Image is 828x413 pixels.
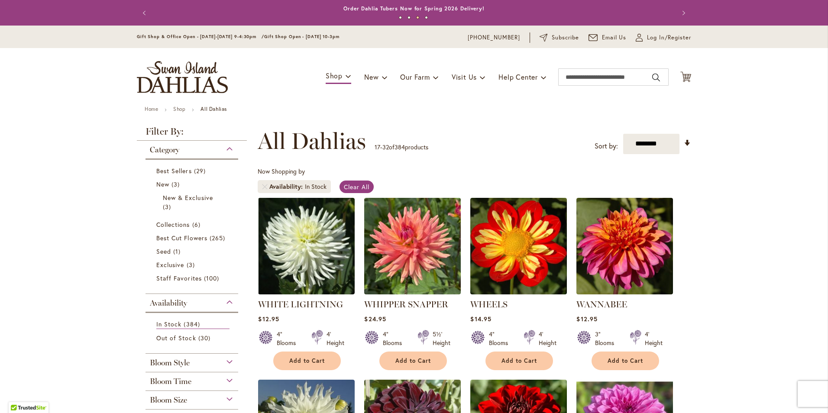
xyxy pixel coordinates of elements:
a: Shop [173,106,185,112]
span: Category [150,145,179,155]
div: 4" Blooms [277,330,301,347]
span: 384 [395,143,405,151]
span: 30 [198,333,213,342]
span: Bloom Size [150,395,187,405]
span: Subscribe [552,33,579,42]
a: Log In/Register [636,33,691,42]
label: Sort by: [595,138,618,154]
button: Add to Cart [379,352,447,370]
a: WANNABEE [576,299,627,310]
span: Availability [150,298,187,308]
span: Best Sellers [156,167,192,175]
a: Home [145,106,158,112]
span: Add to Cart [395,357,431,365]
img: WHITE LIGHTNING [258,198,355,294]
a: Subscribe [540,33,579,42]
span: 3 [187,260,197,269]
button: Add to Cart [485,352,553,370]
a: In Stock 384 [156,319,230,329]
p: - of products [375,140,428,154]
div: 5½' Height [433,330,450,347]
span: 100 [204,274,221,283]
button: 4 of 4 [425,16,428,19]
span: 3 [171,180,182,189]
span: Add to Cart [501,357,537,365]
a: store logo [137,61,228,93]
span: Help Center [498,72,538,81]
a: New [156,180,230,189]
a: WHITE LIGHTNING [258,288,355,296]
div: 4" Blooms [489,330,513,347]
a: WHITE LIGHTNING [258,299,343,310]
span: Exclusive [156,261,184,269]
button: Next [674,4,691,22]
span: $24.95 [364,315,386,323]
span: 1 [173,247,183,256]
div: 4' Height [645,330,663,347]
span: 29 [194,166,208,175]
iframe: Launch Accessibility Center [6,382,31,407]
span: $12.95 [576,315,597,323]
span: Gift Shop & Office Open - [DATE]-[DATE] 9-4:30pm / [137,34,264,39]
span: 3 [163,202,173,211]
a: Staff Favorites [156,274,230,283]
span: $14.95 [470,315,491,323]
button: Previous [137,4,154,22]
strong: All Dahlias [201,106,227,112]
a: WHIPPER SNAPPER [364,288,461,296]
span: Clear All [344,183,369,191]
span: Out of Stock [156,334,196,342]
span: 17 [375,143,380,151]
button: 2 of 4 [408,16,411,19]
span: Add to Cart [289,357,325,365]
span: Add to Cart [608,357,643,365]
div: In Stock [305,182,327,191]
span: 6 [192,220,203,229]
a: WHEELS [470,288,567,296]
img: WHIPPER SNAPPER [364,198,461,294]
a: Clear All [340,181,374,193]
span: Log In/Register [647,33,691,42]
a: WHIPPER SNAPPER [364,299,448,310]
span: All Dahlias [258,128,366,154]
div: 4" Blooms [383,330,407,347]
span: Availability [269,182,305,191]
a: WANNABEE [576,288,673,296]
a: Best Sellers [156,166,230,175]
span: In Stock [156,320,181,328]
img: WANNABEE [576,198,673,294]
a: Seed [156,247,230,256]
span: Collections [156,220,190,229]
span: 265 [210,233,227,242]
button: 3 of 4 [416,16,419,19]
span: Bloom Style [150,358,190,368]
span: Now Shopping by [258,167,305,175]
div: 3" Blooms [595,330,619,347]
span: Shop [326,71,343,80]
span: Best Cut Flowers [156,234,207,242]
a: Exclusive [156,260,230,269]
a: WHEELS [470,299,508,310]
div: 4' Height [327,330,344,347]
span: New & Exclusive [163,194,213,202]
a: Remove Availability In Stock [262,184,267,189]
span: $12.95 [258,315,279,323]
a: Best Cut Flowers [156,233,230,242]
img: WHEELS [470,198,567,294]
span: Our Farm [400,72,430,81]
a: Email Us [589,33,627,42]
span: Email Us [602,33,627,42]
span: Seed [156,247,171,255]
a: Collections [156,220,230,229]
span: New [364,72,378,81]
button: 1 of 4 [399,16,402,19]
span: Visit Us [452,72,477,81]
a: New &amp; Exclusive [163,193,223,211]
span: Gift Shop Open - [DATE] 10-3pm [264,34,340,39]
a: [PHONE_NUMBER] [468,33,520,42]
div: 4' Height [539,330,556,347]
button: Add to Cart [592,352,659,370]
button: Add to Cart [273,352,341,370]
a: Out of Stock 30 [156,333,230,342]
span: 384 [184,319,202,329]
